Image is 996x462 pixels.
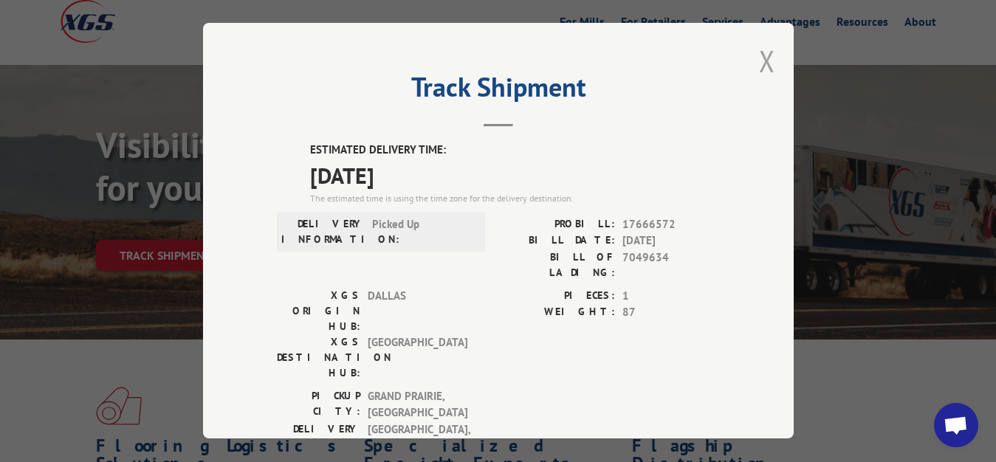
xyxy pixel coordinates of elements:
[498,232,615,249] label: BILL DATE:
[277,421,360,455] label: DELIVERY CITY:
[277,334,360,381] label: XGS DESTINATION HUB:
[498,304,615,321] label: WEIGHT:
[622,216,720,233] span: 17666572
[277,77,720,105] h2: Track Shipment
[498,288,615,305] label: PIECES:
[498,249,615,280] label: BILL OF LADING:
[368,388,467,421] span: GRAND PRAIRIE , [GEOGRAPHIC_DATA]
[277,288,360,334] label: XGS ORIGIN HUB:
[759,41,775,80] button: Close modal
[622,249,720,280] span: 7049634
[310,142,720,159] label: ESTIMATED DELIVERY TIME:
[310,192,720,205] div: The estimated time is using the time zone for the delivery destination.
[372,216,472,247] span: Picked Up
[498,216,615,233] label: PROBILL:
[277,388,360,421] label: PICKUP CITY:
[622,304,720,321] span: 87
[622,232,720,249] span: [DATE]
[368,421,467,455] span: [GEOGRAPHIC_DATA] , [GEOGRAPHIC_DATA]
[934,403,978,447] div: Open chat
[368,288,467,334] span: DALLAS
[310,159,720,192] span: [DATE]
[622,288,720,305] span: 1
[281,216,365,247] label: DELIVERY INFORMATION:
[368,334,467,381] span: [GEOGRAPHIC_DATA]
